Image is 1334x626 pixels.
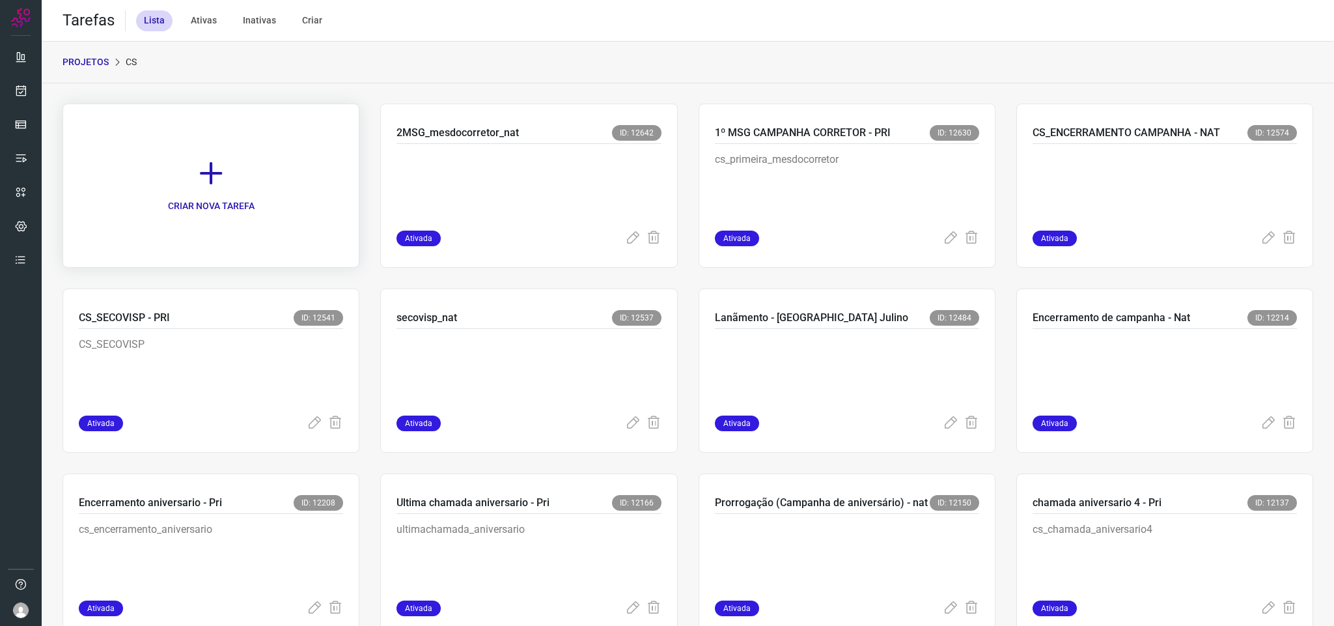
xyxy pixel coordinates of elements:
[63,55,109,69] p: PROJETOS
[715,601,759,616] span: Ativada
[715,495,928,511] p: Prorrogação (Campanha de aniversário) - nat
[1247,495,1297,511] span: ID: 12137
[930,125,979,141] span: ID: 12630
[11,8,31,27] img: Logo
[79,601,123,616] span: Ativada
[294,495,343,511] span: ID: 12208
[715,152,910,217] p: cs_primeira_mesdocorretor
[235,10,284,31] div: Inativas
[612,125,661,141] span: ID: 12642
[715,125,891,141] p: 1º MSG CAMPANHA CORRETOR - PRI
[1033,310,1190,326] p: Encerramento de campanha - Nat
[612,310,661,326] span: ID: 12537
[1033,522,1228,587] p: cs_chamada_aniversario4
[294,310,343,326] span: ID: 12541
[79,416,123,431] span: Ativada
[396,231,441,246] span: Ativada
[294,10,330,31] div: Criar
[930,495,979,511] span: ID: 12150
[1033,231,1077,246] span: Ativada
[168,199,255,213] p: CRIAR NOVA TAREFA
[1247,310,1297,326] span: ID: 12214
[715,231,759,246] span: Ativada
[930,310,979,326] span: ID: 12484
[1033,601,1077,616] span: Ativada
[1033,416,1077,431] span: Ativada
[136,10,173,31] div: Lista
[1033,125,1220,141] p: CS_ENCERRAMENTO CAMPANHA - NAT
[79,337,274,402] p: CS_SECOVISP
[1033,495,1161,511] p: chamada aniversario 4 - Pri
[79,495,222,511] p: Encerramento aniversario - Pri
[79,310,170,326] p: CS_SECOVISP - PRI
[126,55,137,69] p: CS
[396,601,441,616] span: Ativada
[79,522,274,587] p: cs_encerramento_aniversario
[396,522,592,587] p: ultimachamada_aniversario
[63,11,115,30] h2: Tarefas
[396,310,457,326] p: secovisp_nat
[13,603,29,618] img: avatar-user-boy.jpg
[396,495,549,511] p: Ultima chamada aniversario - Pri
[612,495,661,511] span: ID: 12166
[396,416,441,431] span: Ativada
[63,104,359,268] a: CRIAR NOVA TAREFA
[715,416,759,431] span: Ativada
[396,125,519,141] p: 2MSG_mesdocorretor_nat
[1247,125,1297,141] span: ID: 12574
[183,10,225,31] div: Ativas
[715,310,908,326] p: Lanãmento - [GEOGRAPHIC_DATA] Julino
